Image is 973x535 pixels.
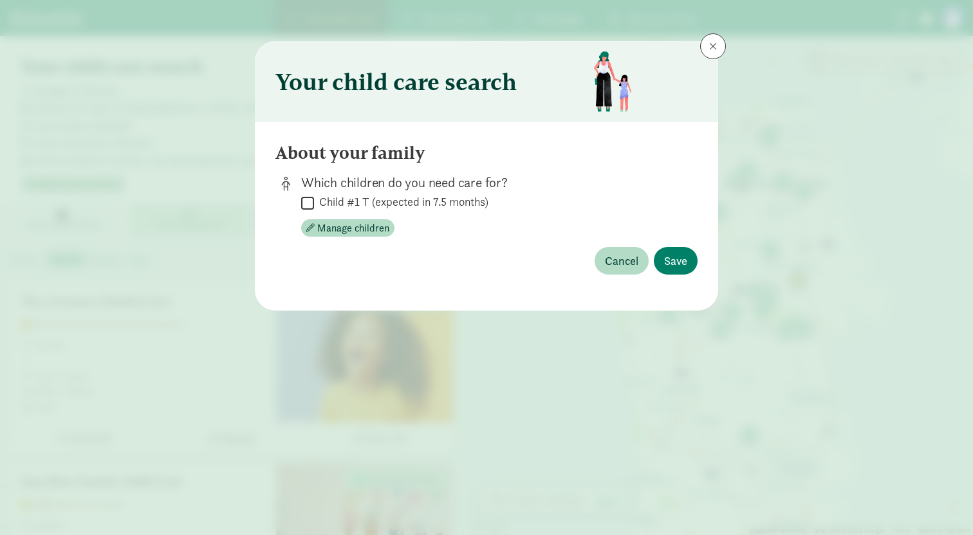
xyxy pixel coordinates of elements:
span: Manage children [317,221,389,236]
button: Cancel [595,247,649,275]
label: Child #1 T (expected in 7.5 months) [314,194,488,210]
h3: Your child care search [275,69,517,95]
p: Which children do you need care for? [301,174,677,192]
button: Save [654,247,698,275]
span: Cancel [605,252,638,269]
h4: About your family [275,143,425,163]
button: Manage children [301,219,394,237]
span: Save [664,252,687,269]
